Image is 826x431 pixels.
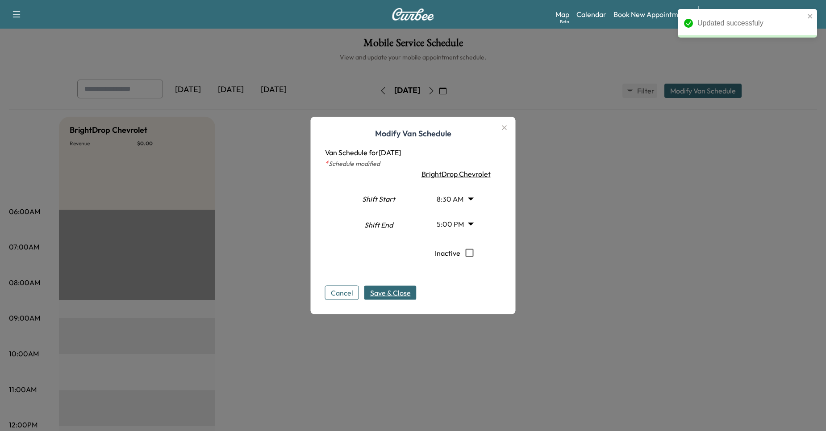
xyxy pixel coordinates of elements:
a: Book New Appointment [613,9,689,20]
p: Inactive [435,244,460,262]
h1: Modify Van Schedule [325,127,501,147]
div: Updated successfuly [697,18,805,29]
span: Save & Close [370,287,411,298]
img: Curbee Logo [392,8,434,21]
div: Shift End [346,216,411,243]
div: Beta [560,18,569,25]
p: Schedule modified [325,158,501,169]
a: Calendar [576,9,606,20]
button: Cancel [325,286,359,300]
button: close [807,13,813,20]
div: BrightDrop Chevrolet [418,169,491,179]
div: 8:30 AM [427,186,481,211]
p: Van Schedule for [DATE] [325,147,501,158]
a: MapBeta [555,9,569,20]
div: Shift Start [346,187,411,214]
button: Save & Close [364,286,417,300]
div: 5:00 PM [427,211,481,237]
